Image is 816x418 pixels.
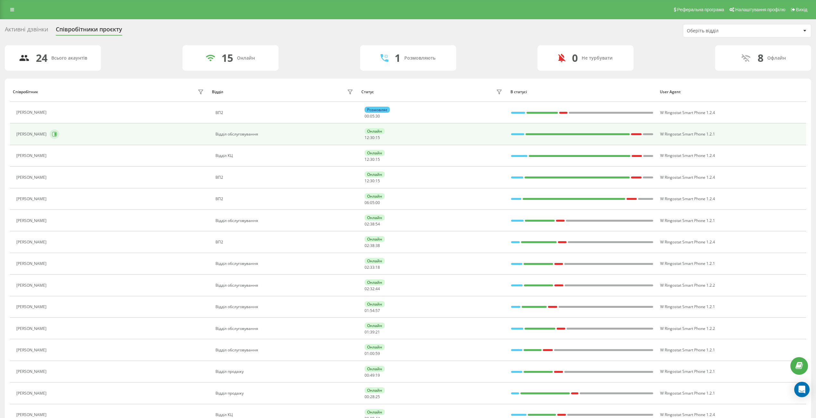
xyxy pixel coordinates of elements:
[365,135,380,140] div: : :
[375,351,380,356] span: 59
[215,413,355,417] div: Відділ КЦ
[365,128,385,134] div: Онлайн
[370,265,374,270] span: 33
[365,193,385,199] div: Онлайн
[375,200,380,205] span: 00
[660,196,715,201] span: W Ringostat Smart Phone 1.2.4
[215,305,355,309] div: Відділ обслуговування
[660,90,803,94] div: User Agent
[375,243,380,248] span: 38
[365,171,385,177] div: Онлайн
[365,351,380,356] div: : :
[215,197,355,201] div: ВП2
[215,153,355,158] div: Відділ КЦ
[796,7,807,12] span: Вихід
[395,52,400,64] div: 1
[365,114,380,119] div: : :
[370,394,374,399] span: 28
[365,221,369,227] span: 02
[365,258,385,264] div: Онлайн
[365,344,385,350] div: Онлайн
[56,26,122,36] div: Співробітники проєкту
[16,132,48,136] div: [PERSON_NAME]
[365,323,385,329] div: Онлайн
[370,329,374,335] span: 39
[365,157,369,162] span: 12
[660,283,715,288] span: W Ringostat Smart Phone 1.2.2
[365,301,385,307] div: Онлайн
[215,348,355,352] div: Відділ обслуговування
[365,330,380,334] div: : :
[16,261,48,266] div: [PERSON_NAME]
[215,283,355,288] div: Відділ обслуговування
[361,90,374,94] div: Статус
[16,283,48,288] div: [PERSON_NAME]
[370,286,374,291] span: 32
[16,153,48,158] div: [PERSON_NAME]
[365,179,380,183] div: : :
[375,373,380,378] span: 19
[687,28,763,34] div: Оберіть відділ
[365,200,369,205] span: 06
[572,52,578,64] div: 0
[660,110,715,115] span: W Ringostat Smart Phone 1.2.4
[36,52,47,64] div: 24
[365,107,390,113] div: Розмовляє
[365,150,385,156] div: Онлайн
[375,265,380,270] span: 18
[16,175,48,180] div: [PERSON_NAME]
[660,326,715,331] span: W Ringostat Smart Phone 1.2.2
[735,7,785,12] span: Налаштування профілю
[365,329,369,335] span: 01
[677,7,724,12] span: Реферальна програма
[375,135,380,140] span: 15
[794,382,810,397] div: Open Intercom Messenger
[365,201,380,205] div: : :
[365,287,380,291] div: : :
[660,390,715,396] span: W Ringostat Smart Phone 1.2.1
[365,308,380,313] div: : :
[660,239,715,245] span: W Ringostat Smart Phone 1.2.4
[370,373,374,378] span: 49
[370,178,374,184] span: 30
[375,221,380,227] span: 54
[375,113,380,119] span: 30
[365,178,369,184] span: 12
[365,286,369,291] span: 02
[222,52,233,64] div: 15
[365,308,369,313] span: 01
[582,55,613,61] div: Не турбувати
[375,308,380,313] span: 57
[375,394,380,399] span: 25
[13,90,38,94] div: Співробітник
[365,279,385,285] div: Онлайн
[370,113,374,119] span: 05
[16,197,48,201] div: [PERSON_NAME]
[365,135,369,140] span: 12
[16,218,48,223] div: [PERSON_NAME]
[660,218,715,223] span: W Ringostat Smart Phone 1.2.1
[370,351,374,356] span: 00
[375,286,380,291] span: 44
[365,373,380,378] div: : :
[16,326,48,331] div: [PERSON_NAME]
[212,90,223,94] div: Відділ
[16,391,48,396] div: [PERSON_NAME]
[365,215,385,221] div: Онлайн
[16,369,48,374] div: [PERSON_NAME]
[660,175,715,180] span: W Ringostat Smart Phone 1.2.4
[660,347,715,353] span: W Ringostat Smart Phone 1.2.1
[660,153,715,158] span: W Ringostat Smart Phone 1.2.4
[365,243,369,248] span: 02
[365,366,385,372] div: Онлайн
[16,348,48,352] div: [PERSON_NAME]
[365,222,380,226] div: : :
[365,113,369,119] span: 00
[660,261,715,266] span: W Ringostat Smart Phone 1.2.1
[51,55,87,61] div: Всього акаунтів
[365,409,385,415] div: Онлайн
[365,394,369,399] span: 00
[660,369,715,374] span: W Ringostat Smart Phone 1.2.1
[215,261,355,266] div: Відділ обслуговування
[365,265,369,270] span: 02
